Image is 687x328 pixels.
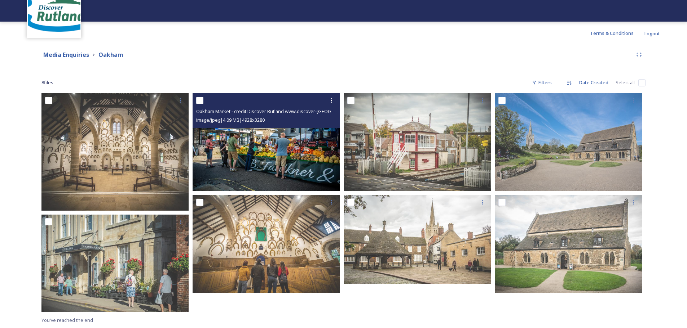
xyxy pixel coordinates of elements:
[590,30,634,36] span: Terms & Conditions
[41,215,189,313] img: Victoria Hall - Exterior - (DR).jpg
[576,76,612,90] div: Date Created
[528,76,555,90] div: Filters
[495,93,642,191] img: Oakham Castle - Oakham Church - credit Discover Rutland www.discover-rutland.co.uk.jpg
[344,195,491,284] img: Butter Cross - Oakham - credit Discover Rutland www.discover-rutland.co.uk.jpg
[344,93,491,191] img: Signal Box - Oakham - (DR).jpg
[193,195,340,293] img: Castle - Horseshoe - People - (DR) (1).jpg
[98,51,123,59] strong: Oakham
[41,317,93,323] span: You've reached the end
[495,195,642,293] img: Rutland, Oakham Castle,- CREDIT_ Discover Rutland
[590,29,644,37] a: Terms & Conditions
[644,30,660,37] span: Logout
[193,93,340,191] img: Oakham Market - credit Discover Rutland www.discover-rutland.co.uk.jpg
[616,79,635,86] span: Select all
[41,79,53,86] span: 8 file s
[196,108,382,114] span: Oakham Market - credit Discover Rutland www.discover-[GEOGRAPHIC_DATA]co.uk.jpg
[43,51,89,59] strong: Media Enquiries
[196,117,265,123] span: image/jpeg | 4.09 MB | 4928 x 3280
[41,93,189,211] img: Castle - Horseshoe - credit Discover Rutland www.discover-rutland.co.uk.jpg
